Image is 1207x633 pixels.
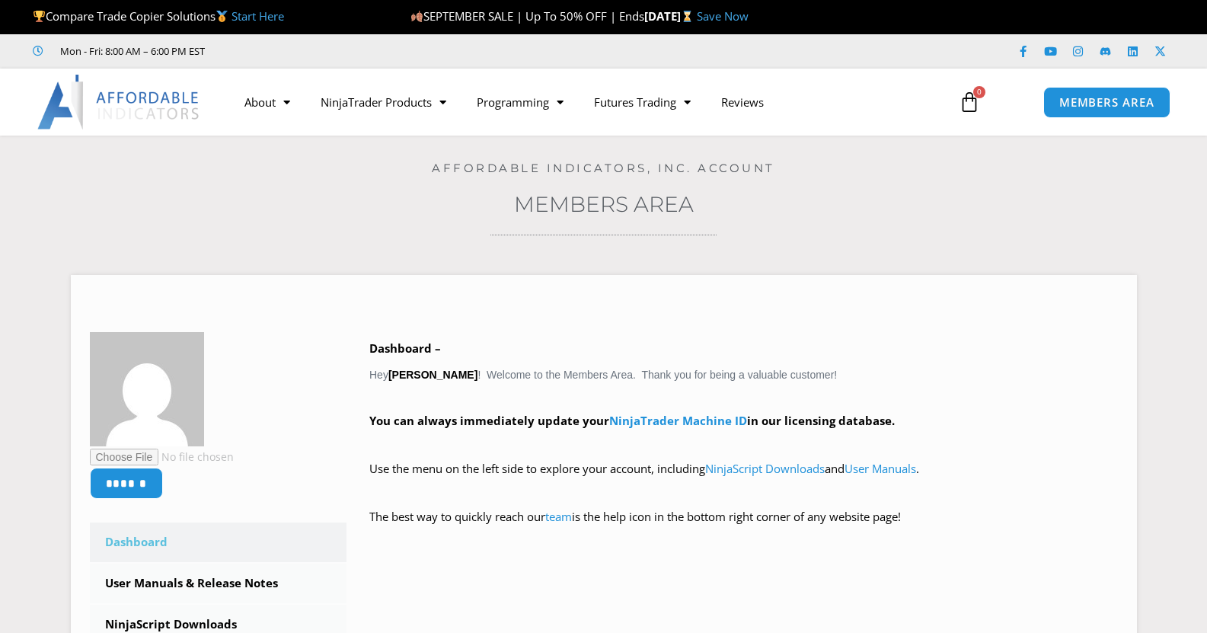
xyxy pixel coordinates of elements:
[232,8,284,24] a: Start Here
[936,80,1003,124] a: 0
[682,11,693,22] img: ⌛
[90,523,347,562] a: Dashboard
[388,369,477,381] strong: [PERSON_NAME]
[461,85,579,120] a: Programming
[369,338,1118,549] div: Hey ! Welcome to the Members Area. Thank you for being a valuable customer!
[90,564,347,603] a: User Manuals & Release Notes
[1059,97,1154,108] span: MEMBERS AREA
[305,85,461,120] a: NinjaTrader Products
[226,43,455,59] iframe: Customer reviews powered by Trustpilot
[973,86,985,98] span: 0
[33,8,284,24] span: Compare Trade Copier Solutions
[705,461,825,476] a: NinjaScript Downloads
[369,413,895,428] strong: You can always immediately update your in our licensing database.
[369,507,1118,549] p: The best way to quickly reach our is the help icon in the bottom right corner of any website page!
[37,75,201,129] img: LogoAI | Affordable Indicators – NinjaTrader
[845,461,916,476] a: User Manuals
[369,459,1118,501] p: Use the menu on the left side to explore your account, including and .
[1043,87,1170,118] a: MEMBERS AREA
[90,332,204,446] img: 815c5de1d46b48becda446b46e76df2407e42158ee077b2bbbffb4035cdd3eb3
[229,85,305,120] a: About
[216,11,228,22] img: 🥇
[56,42,205,60] span: Mon - Fri: 8:00 AM – 6:00 PM EST
[706,85,779,120] a: Reviews
[579,85,706,120] a: Futures Trading
[432,161,775,175] a: Affordable Indicators, Inc. Account
[34,11,45,22] img: 🏆
[514,191,694,217] a: Members Area
[545,509,572,524] a: team
[410,8,644,24] span: SEPTEMBER SALE | Up To 50% OFF | Ends
[697,8,749,24] a: Save Now
[644,8,697,24] strong: [DATE]
[411,11,423,22] img: 🍂
[369,340,441,356] b: Dashboard –
[229,85,941,120] nav: Menu
[609,413,747,428] a: NinjaTrader Machine ID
